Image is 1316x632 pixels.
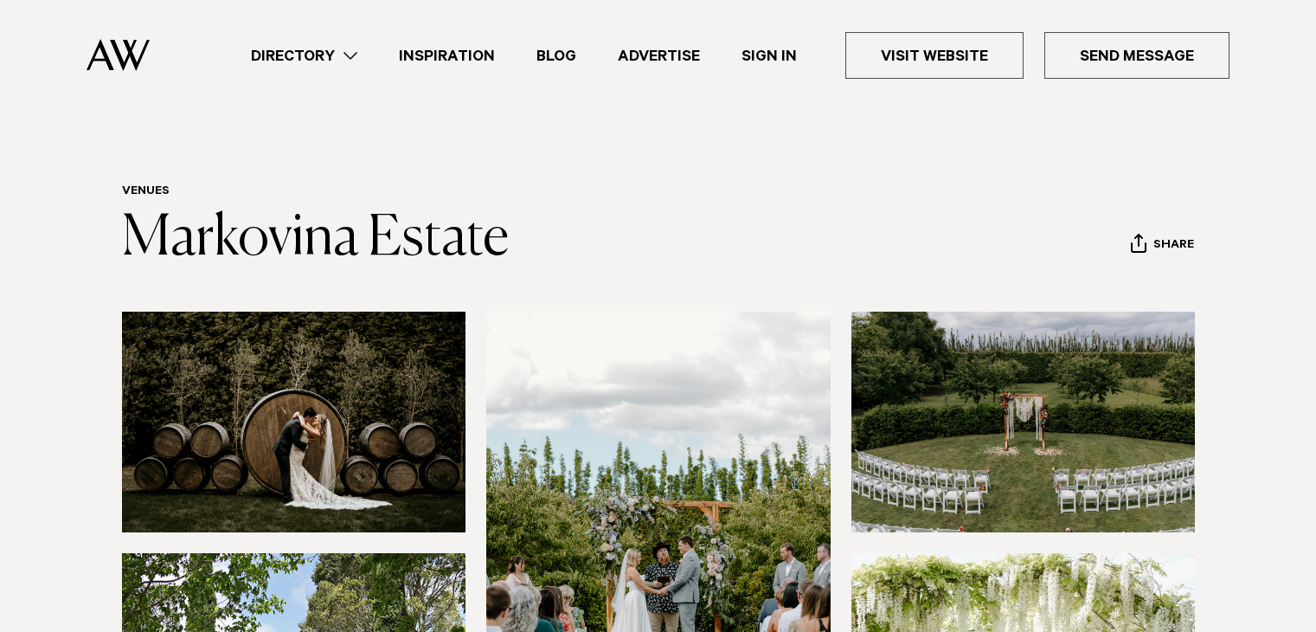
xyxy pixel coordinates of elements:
a: Inspiration [378,44,516,68]
a: Markovina Estate [122,211,509,267]
button: Share [1130,233,1195,259]
img: Wine barrels at Markovina Estate [122,312,466,532]
a: Blog [516,44,597,68]
a: Send Message [1044,32,1229,79]
a: Venues [122,185,170,199]
span: Share [1153,238,1194,255]
a: Advertise [597,44,721,68]
a: Sign In [721,44,818,68]
a: Directory [230,44,378,68]
img: Auckland Weddings Logo [87,39,150,71]
a: Visit Website [845,32,1024,79]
